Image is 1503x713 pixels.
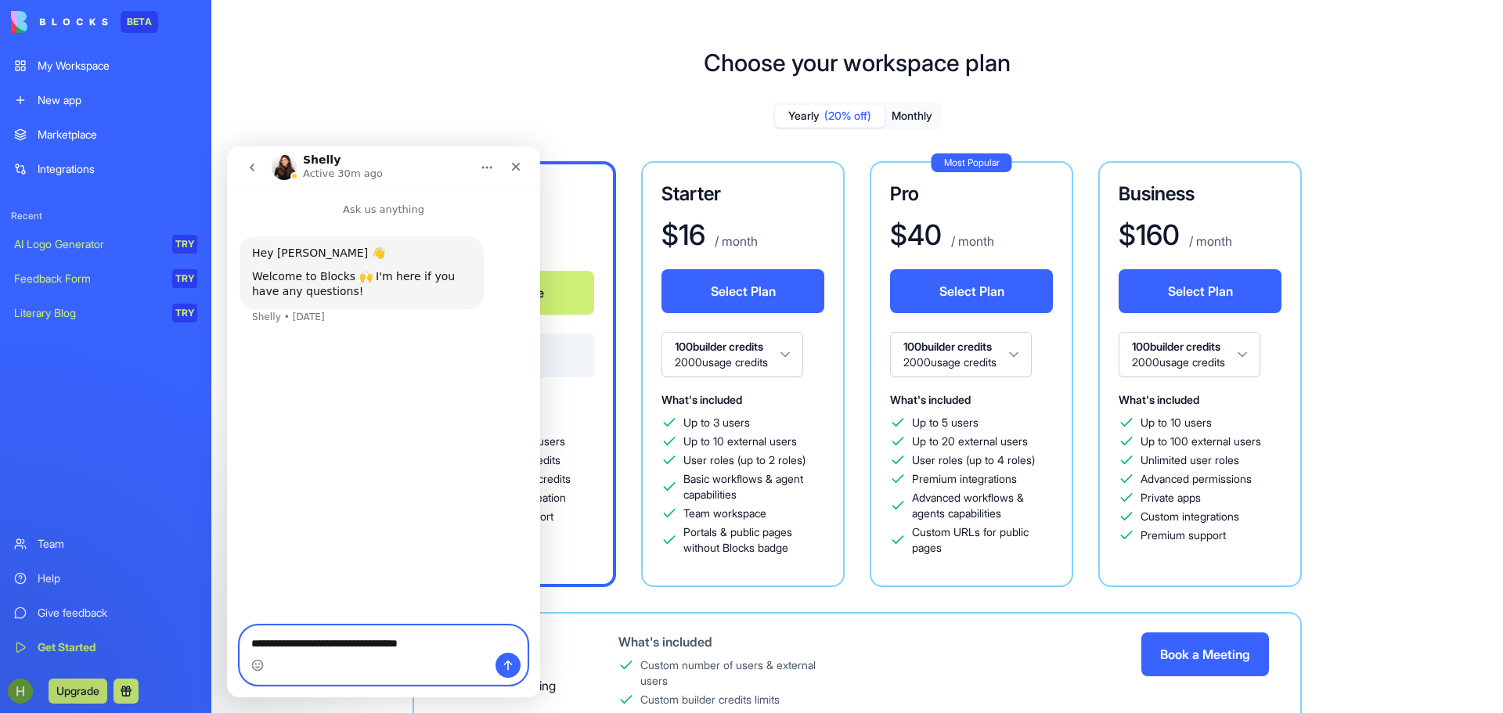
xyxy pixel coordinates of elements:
[5,563,207,594] a: Help
[775,105,885,128] button: Yearly
[1141,632,1269,676] button: Book a Meeting
[121,11,158,33] div: BETA
[5,119,207,150] a: Marketplace
[1141,509,1239,524] span: Custom integrations
[640,692,780,708] div: Custom builder credits limits
[172,269,197,288] div: TRY
[890,393,971,406] span: What's included
[661,182,824,207] h3: Starter
[912,524,1053,556] span: Custom URLs for public pages
[618,632,837,651] div: What's included
[890,269,1053,313] button: Select Plan
[890,219,942,250] h1: $ 40
[885,105,939,128] button: Monthly
[49,682,107,698] a: Upgrade
[38,639,197,655] div: Get Started
[683,434,797,449] span: Up to 10 external users
[8,679,33,704] img: ACg8ocK50OaFvMvbpZs9AVDQOowVq9yze43b95lB3nflWDqC1zyu=s96-c
[890,182,1053,207] h3: Pro
[683,452,806,468] span: User roles (up to 2 roles)
[49,679,107,704] button: Upgrade
[1141,415,1212,430] span: Up to 10 users
[38,536,197,552] div: Team
[683,415,750,430] span: Up to 3 users
[912,471,1017,487] span: Premium integrations
[1119,269,1281,313] button: Select Plan
[5,153,207,185] a: Integrations
[227,146,540,697] iframe: Intercom live chat
[5,50,207,81] a: My Workspace
[38,127,197,142] div: Marketplace
[14,271,161,286] div: Feedback Form
[172,235,197,254] div: TRY
[824,108,871,124] span: (20% off)
[640,657,837,689] div: Custom number of users & external users
[1119,393,1199,406] span: What's included
[38,161,197,177] div: Integrations
[1141,452,1239,468] span: Unlimited user roles
[912,490,1053,521] span: Advanced workflows & agents capabilities
[5,632,207,663] a: Get Started
[1141,528,1226,543] span: Premium support
[1141,471,1252,487] span: Advanced permissions
[5,85,207,116] a: New app
[912,434,1028,449] span: Up to 20 external users
[5,229,207,260] a: AI Logo GeneratorTRY
[11,11,158,33] a: BETA
[5,297,207,329] a: Literary BlogTRY
[5,528,207,560] a: Team
[661,393,742,406] span: What's included
[948,232,994,250] p: / month
[932,153,1012,172] div: Most Popular
[1141,490,1201,506] span: Private apps
[11,11,108,33] img: logo
[269,506,294,531] button: Send a message…
[172,304,197,322] div: TRY
[38,58,197,74] div: My Workspace
[38,571,197,586] div: Help
[5,597,207,628] a: Give feedback
[1119,219,1180,250] h1: $ 160
[5,210,207,222] span: Recent
[912,452,1035,468] span: User roles (up to 4 roles)
[14,305,161,321] div: Literary Blog
[683,524,824,556] span: Portals & public pages without Blocks badge
[38,92,197,108] div: New app
[912,415,979,430] span: Up to 5 users
[38,605,197,621] div: Give feedback
[5,263,207,294] a: Feedback FormTRY
[1141,434,1261,449] span: Up to 100 external users
[712,232,758,250] p: / month
[14,236,161,252] div: AI Logo Generator
[704,49,1011,77] h1: Choose your workspace plan
[661,269,824,313] button: Select Plan
[661,219,705,250] h1: $ 16
[1186,232,1232,250] p: / month
[683,471,824,502] span: Basic workflows & agent capabilities
[683,506,766,521] span: Team workspace
[1119,182,1281,207] h3: Business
